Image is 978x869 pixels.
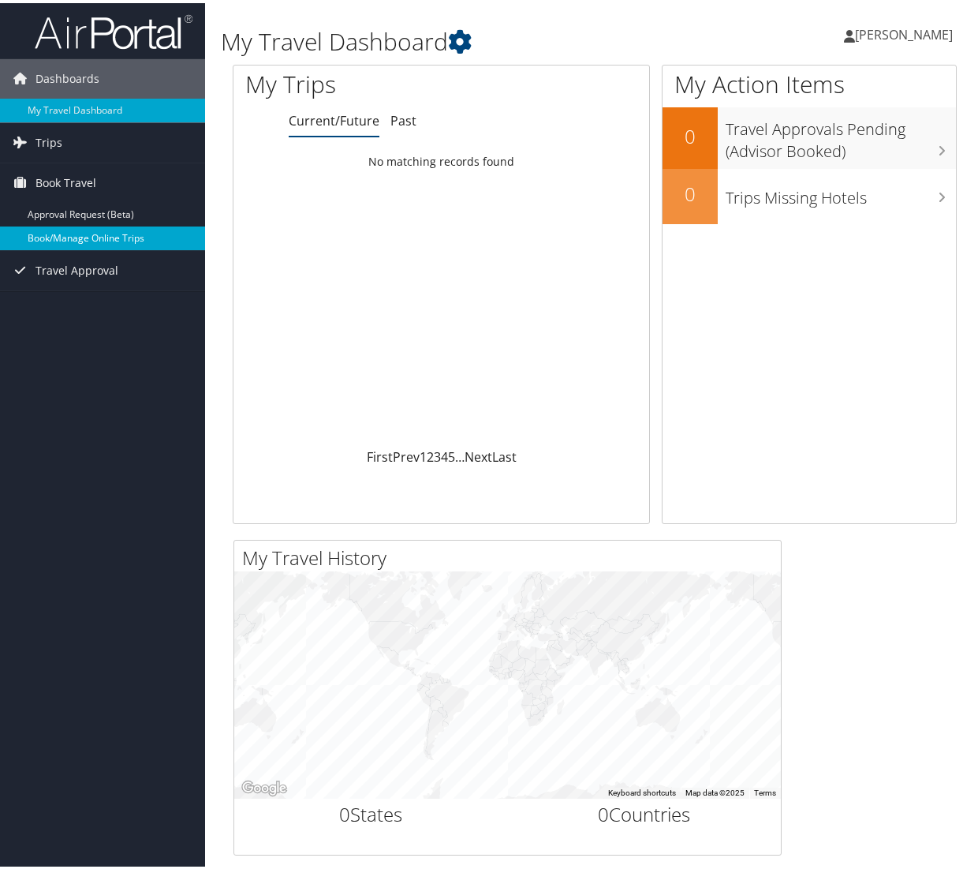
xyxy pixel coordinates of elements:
span: 0 [598,798,609,824]
a: 4 [441,445,448,463]
a: Next [465,445,492,463]
span: Map data ©2025 [685,785,745,794]
h3: Travel Approvals Pending (Advisor Booked) [726,107,956,159]
h1: My Travel Dashboard [221,22,719,55]
a: [PERSON_NAME] [844,8,969,55]
span: Book Travel [35,160,96,200]
a: 0Trips Missing Hotels [663,166,956,221]
a: First [367,445,393,463]
img: Google [238,775,290,796]
span: Trips [35,120,62,159]
h3: Trips Missing Hotels [726,176,956,206]
a: Current/Future [289,109,379,126]
a: 0Travel Approvals Pending (Advisor Booked) [663,104,956,165]
span: … [455,445,465,463]
a: Open this area in Google Maps (opens a new window) [238,775,290,796]
img: airportal-logo.png [35,10,192,47]
span: Dashboards [35,56,99,96]
h2: 0 [663,178,718,204]
a: 1 [420,445,427,463]
td: No matching records found [233,144,649,173]
a: 3 [434,445,441,463]
h2: My Travel History [242,541,781,568]
a: 2 [427,445,434,463]
a: Last [492,445,517,463]
a: Past [390,109,416,126]
span: [PERSON_NAME] [855,23,953,40]
span: Travel Approval [35,248,118,287]
h2: 0 [663,120,718,147]
h1: My Action Items [663,65,956,98]
a: Prev [393,445,420,463]
h2: States [246,798,496,825]
button: Keyboard shortcuts [608,785,676,796]
span: 0 [339,798,350,824]
h2: Countries [520,798,770,825]
h1: My Trips [245,65,465,98]
a: 5 [448,445,455,463]
a: Terms (opens in new tab) [754,785,776,794]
